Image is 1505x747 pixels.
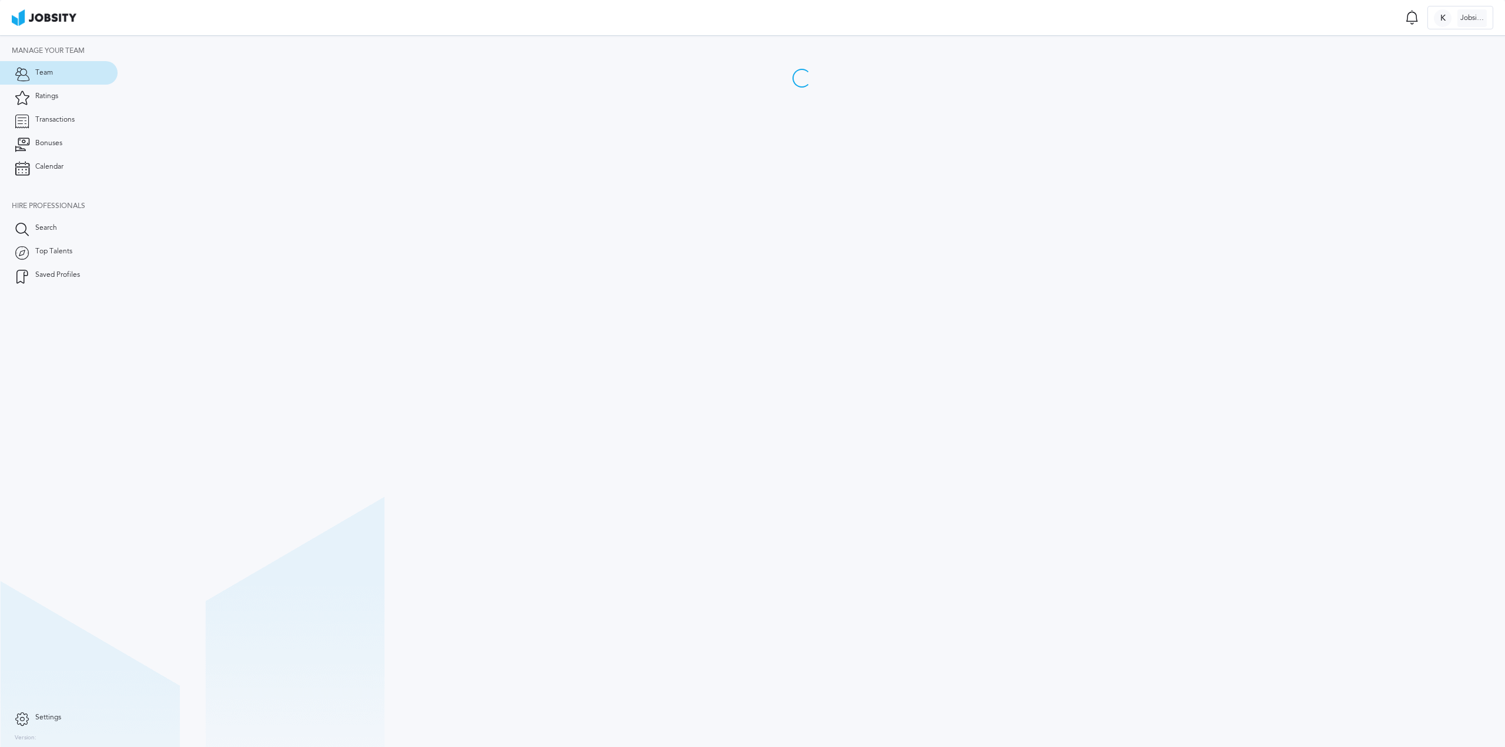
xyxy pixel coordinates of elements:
span: Settings [35,713,61,722]
span: Bonuses [35,139,62,148]
div: Hire Professionals [12,202,118,210]
button: KJobsity LLC [1427,6,1493,29]
p: Jobsity LLC [1457,14,1487,22]
span: Top Talents [35,247,72,256]
div: K [1434,9,1452,27]
img: ab4bad089aa723f57921c736e9817d99.png [12,9,76,26]
span: Calendar [35,163,63,171]
div: Manage your team [12,47,118,55]
span: Transactions [35,116,75,124]
span: Saved Profiles [35,271,80,279]
label: Version: [15,735,36,742]
span: Team [35,69,53,77]
span: Ratings [35,92,58,101]
span: Search [35,224,57,232]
